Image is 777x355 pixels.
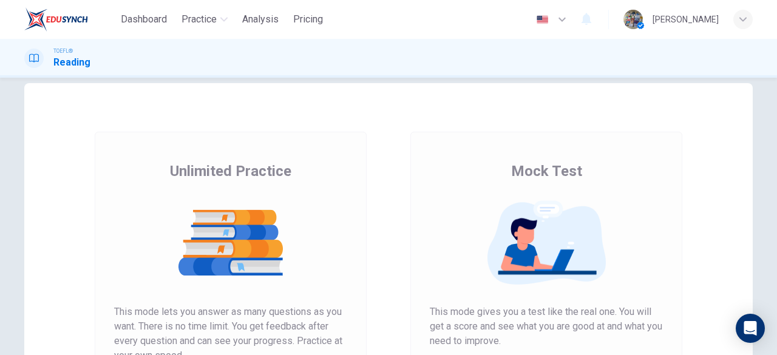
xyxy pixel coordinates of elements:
[736,314,765,343] div: Open Intercom Messenger
[237,8,283,30] button: Analysis
[535,15,550,24] img: en
[116,8,172,30] button: Dashboard
[121,12,167,27] span: Dashboard
[242,12,279,27] span: Analysis
[430,305,663,348] span: This mode gives you a test like the real one. You will get a score and see what you are good at a...
[511,161,582,181] span: Mock Test
[653,12,719,27] div: [PERSON_NAME]
[177,8,232,30] button: Practice
[288,8,328,30] button: Pricing
[24,7,88,32] img: EduSynch logo
[170,161,291,181] span: Unlimited Practice
[53,47,73,55] span: TOEFL®
[24,7,116,32] a: EduSynch logo
[623,10,643,29] img: Profile picture
[53,55,90,70] h1: Reading
[182,12,217,27] span: Practice
[293,12,323,27] span: Pricing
